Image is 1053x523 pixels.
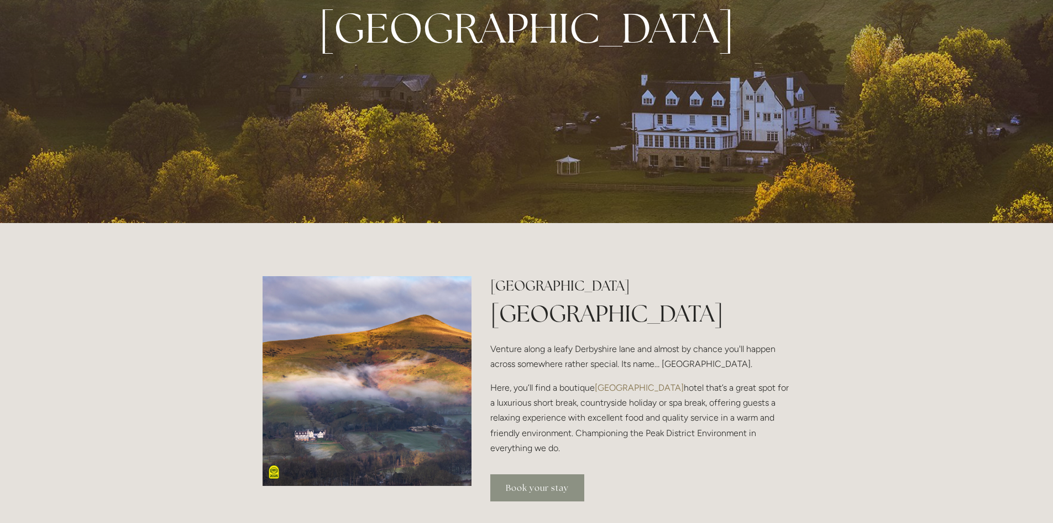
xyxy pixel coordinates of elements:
[490,276,790,296] h2: [GEOGRAPHIC_DATA]
[490,380,790,455] p: Here, you’ll find a boutique hotel that’s a great spot for a luxurious short break, countryside h...
[490,341,790,371] p: Venture along a leafy Derbyshire lane and almost by chance you'll happen across somewhere rather ...
[490,474,584,501] a: Book your stay
[490,297,790,330] h1: [GEOGRAPHIC_DATA]
[595,382,684,393] a: [GEOGRAPHIC_DATA]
